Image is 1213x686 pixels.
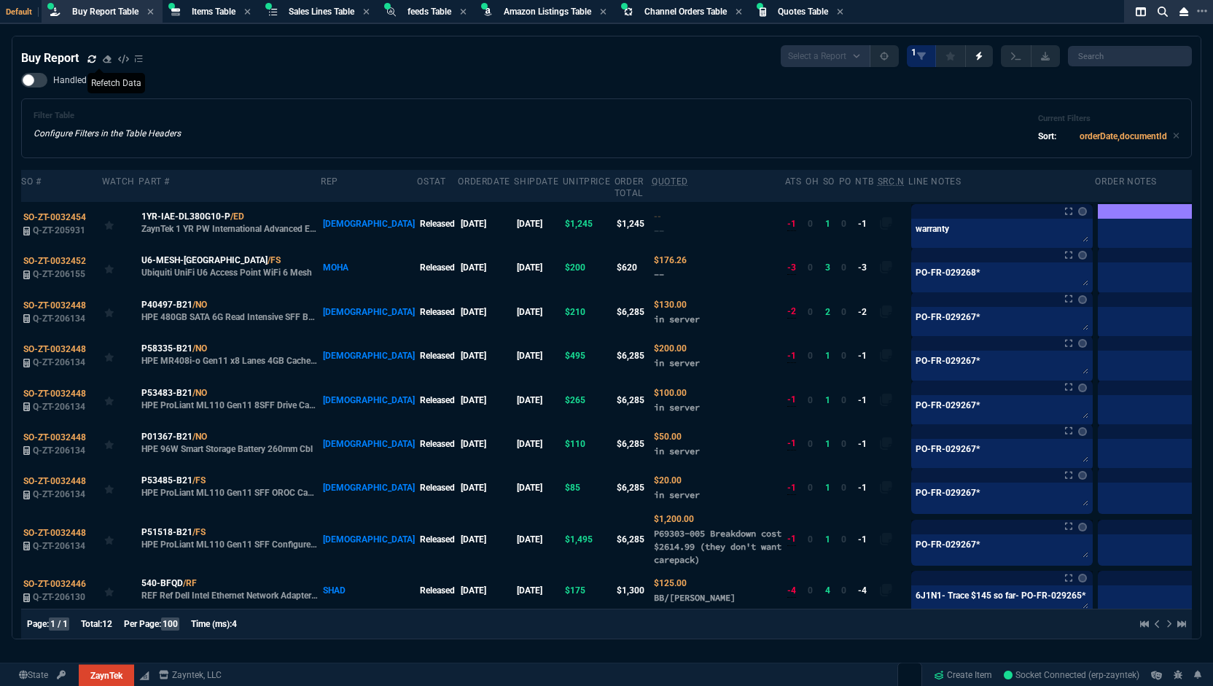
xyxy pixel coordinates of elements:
[192,342,207,355] a: /NO
[808,307,813,317] span: 0
[855,202,877,246] td: -1
[33,225,85,235] span: Q-ZT-205931
[33,445,85,456] span: Q-ZT-206134
[139,569,321,612] td: REF Ref Dell Intel Ethernet Network Adapter E810-XXVDA2 25GbE SFP28 PCIe Low Profile Bracket
[787,217,796,231] div: -1
[458,176,510,187] div: OrderDate
[823,202,839,246] td: 1
[615,202,652,246] td: $1,245
[183,577,197,590] a: /RF
[52,669,70,682] a: API TOKEN
[823,569,839,612] td: 4
[808,483,813,493] span: 0
[139,246,321,289] td: Ubiquiti UniFi U6 Access Point WiFi 6 Mesh
[141,223,319,235] p: ZaynTek 1 YR PW International Advanced Exchange DL380 G10
[104,478,136,498] div: Add to Watchlist
[139,290,321,334] td: HPE 480GB SATA 6G Read Intensive SFF BC Multi Vendor SSD
[139,202,321,246] td: ZaynTek 1 YR PW International Advanced Exchange DL380 G10
[911,47,916,58] span: 1
[808,219,813,229] span: 0
[23,300,86,311] span: SO-ZT-0032448
[841,534,846,545] span: 0
[23,528,86,538] span: SO-ZT-0032448
[417,466,458,510] td: Released
[908,176,961,187] div: Line Notes
[458,569,514,612] td: [DATE]
[563,422,615,466] td: $110
[841,219,846,229] span: 0
[1038,114,1179,124] h6: Current Filters
[652,176,688,187] abbr: Quoted Cost and Sourcing Notes
[289,7,354,17] span: Sales Lines Table
[321,202,417,246] td: [DEMOGRAPHIC_DATA]
[33,357,85,367] span: Q-ZT-206134
[417,202,458,246] td: Released
[841,262,846,273] span: 0
[654,592,736,603] span: BB/Steven
[230,210,244,223] a: /ED
[654,269,664,280] span: --
[855,569,877,612] td: -4
[321,290,417,334] td: [DEMOGRAPHIC_DATA]
[192,474,206,487] a: /FS
[192,526,206,539] a: /FS
[23,389,86,399] span: SO-ZT-0032448
[321,246,417,289] td: MOHA
[34,127,181,140] p: Configure Filters in the Table Headers
[615,334,652,378] td: $6,285
[615,422,652,466] td: $6,285
[268,254,281,267] a: /FS
[654,225,664,236] span: --
[141,399,319,411] p: HPE ProLiant ML110 Gen11 8SFF Drive Cage Kit
[458,510,514,568] td: [DATE]
[1004,670,1139,680] span: Socket Connected (erp-zayntek)
[141,311,319,323] p: HPE 480GB SATA 6G Read Intensive SFF BC Multi Vendor SSD
[363,7,370,18] nx-icon: Close Tab
[104,257,136,278] div: Add to Watchlist
[563,246,615,289] td: $200
[34,111,181,121] h6: Filter Table
[654,255,687,265] span: Quoted Cost
[417,176,445,187] div: oStat
[192,7,235,17] span: Items Table
[787,481,796,495] div: -1
[104,529,136,550] div: Add to Watchlist
[23,476,86,486] span: SO-ZT-0032448
[823,290,839,334] td: 2
[787,349,796,363] div: -1
[855,422,877,466] td: -1
[841,307,846,317] span: 0
[104,302,136,322] div: Add to Watchlist
[563,510,615,568] td: $1,495
[458,202,514,246] td: [DATE]
[928,664,998,686] a: Create Item
[600,7,606,18] nx-icon: Close Tab
[21,50,79,67] h4: Buy Report
[823,422,839,466] td: 1
[837,7,843,18] nx-icon: Close Tab
[615,569,652,612] td: $1,300
[654,313,700,324] span: in server
[514,378,562,421] td: [DATE]
[124,619,161,629] span: Per Page:
[321,466,417,510] td: [DEMOGRAPHIC_DATA]
[27,619,49,629] span: Page:
[855,176,873,187] div: NTB
[615,378,652,421] td: $6,285
[458,290,514,334] td: [DATE]
[787,261,796,275] div: -3
[654,343,687,354] span: Quoted Cost
[417,334,458,378] td: Released
[878,176,905,187] abbr: Quote Sourcing Notes
[615,176,648,199] div: Order Total
[321,378,417,421] td: [DEMOGRAPHIC_DATA]
[460,7,467,18] nx-icon: Close Tab
[139,176,170,187] div: Part #
[33,592,85,602] span: Q-ZT-206130
[141,430,192,443] span: P01367-B21
[104,214,136,234] div: Add to Watchlist
[141,577,183,590] span: 540-BFQD
[1038,130,1056,143] p: Sort:
[1130,3,1152,20] nx-icon: Split Panels
[841,351,846,361] span: 0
